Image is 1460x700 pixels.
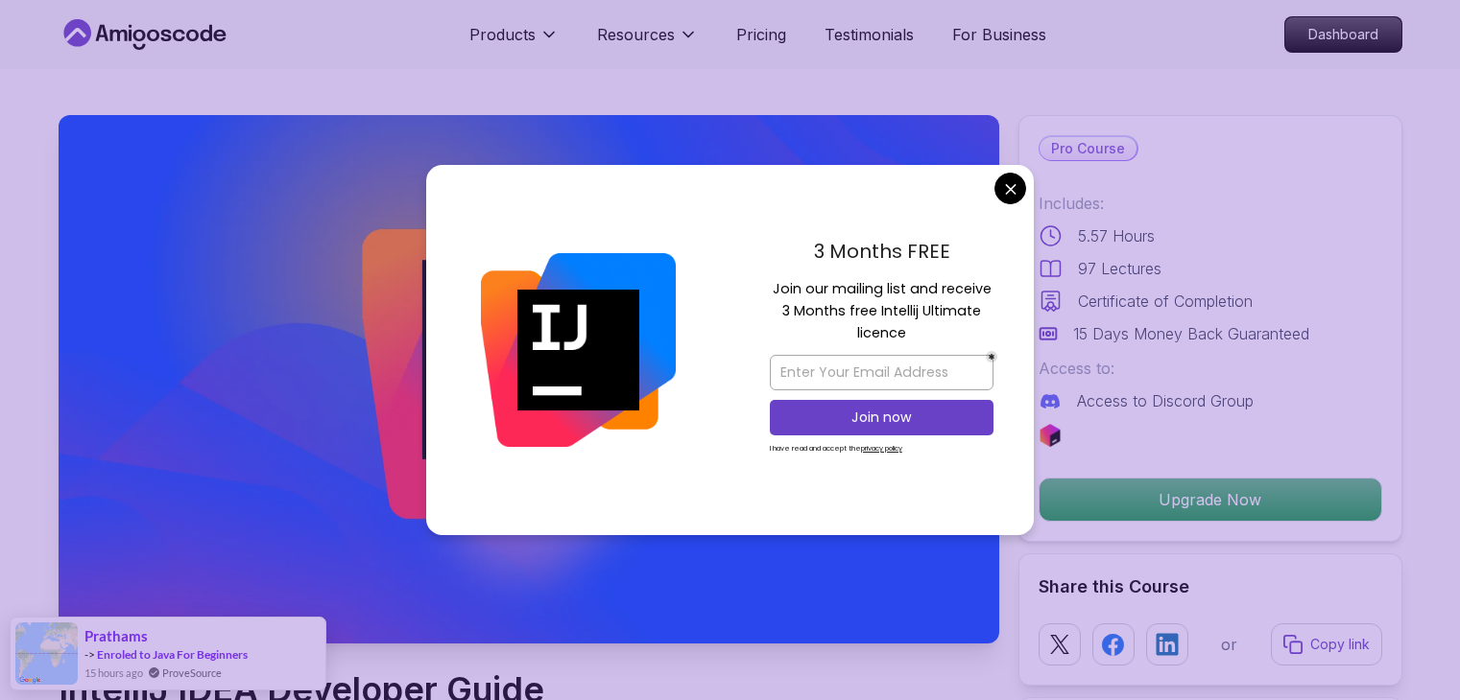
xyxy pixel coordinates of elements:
p: Access to: [1039,357,1382,380]
button: Products [469,23,559,61]
p: Resources [597,23,675,46]
p: or [1221,633,1237,656]
a: For Business [952,23,1046,46]
img: intellij-developer-guide_thumbnail [59,115,999,643]
p: Copy link [1310,635,1370,654]
p: Includes: [1039,192,1382,215]
span: -> [84,647,95,662]
img: jetbrains logo [1039,424,1062,447]
iframe: chat widget [1341,580,1460,671]
p: 97 Lectures [1078,257,1161,280]
a: Testimonials [825,23,914,46]
p: Dashboard [1285,17,1401,52]
p: Certificate of Completion [1078,290,1253,313]
p: Access to Discord Group [1077,389,1254,412]
button: Copy link [1271,623,1382,665]
button: Resources [597,23,698,61]
a: ProveSource [162,665,222,681]
span: 15 hours ago [84,665,143,681]
span: prathams [84,628,148,644]
p: 5.57 Hours [1078,224,1155,247]
button: Upgrade Now [1039,478,1382,522]
a: Dashboard [1284,16,1402,53]
a: Pricing [736,23,786,46]
a: Enroled to Java For Beginners [97,647,248,662]
h2: Share this Course [1039,573,1382,600]
p: Pro Course [1040,137,1137,160]
p: Upgrade Now [1040,478,1381,521]
p: Products [469,23,536,46]
p: 15 Days Money Back Guaranteed [1073,322,1309,345]
img: provesource social proof notification image [15,622,78,685]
